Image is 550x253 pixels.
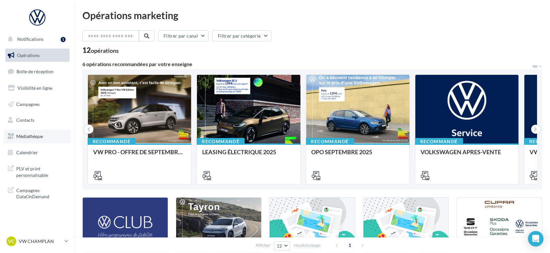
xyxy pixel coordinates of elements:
[197,138,245,145] div: Recommandé
[82,10,542,20] div: Opérations marketing
[61,37,66,42] div: 1
[4,183,71,202] a: Campagnes DataOnDemand
[16,164,67,178] span: PLV et print personnalisable
[88,138,136,145] div: Recommandé
[4,113,71,127] a: Contacts
[421,149,513,162] div: VOLKSWAGEN APRES-VENTE
[4,64,71,78] a: Boîte de réception
[345,240,355,250] span: 1
[312,149,404,162] div: OPO SEPTEMBRE 2025
[5,235,69,247] a: VC VW CHAMPLAN
[202,149,295,162] div: LEASING ÉLECTRIQUE 2025
[274,241,290,250] button: 12
[16,186,67,200] span: Campagnes DataOnDemand
[4,49,71,62] a: Opérations
[8,238,15,245] span: VC
[91,48,119,53] div: opérations
[4,98,71,111] a: Campagnes
[17,36,43,42] span: Notifications
[4,32,68,46] button: Notifications 1
[277,243,282,248] span: 12
[16,150,38,155] span: Calendrier
[17,52,40,58] span: Opérations
[82,62,532,67] div: 6 opérations recommandées par votre enseigne
[17,69,54,74] span: Boîte de réception
[256,242,270,248] span: Afficher
[18,85,52,91] span: Visibilité en ligne
[93,149,186,162] div: VW PRO - OFFRE DE SEPTEMBRE 25
[415,138,463,145] div: Recommandé
[4,146,71,159] a: Calendrier
[528,231,544,247] div: Open Intercom Messenger
[4,162,71,181] a: PLV et print personnalisable
[212,30,271,41] button: Filtrer par catégorie
[4,81,71,95] a: Visibilité en ligne
[306,138,354,145] div: Recommandé
[294,242,321,248] span: résultats/page
[16,101,40,107] span: Campagnes
[16,117,34,123] span: Contacts
[16,133,43,139] span: Médiathèque
[82,47,119,54] div: 12
[158,30,209,41] button: Filtrer par canal
[19,238,62,245] p: VW CHAMPLAN
[4,130,71,143] a: Médiathèque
